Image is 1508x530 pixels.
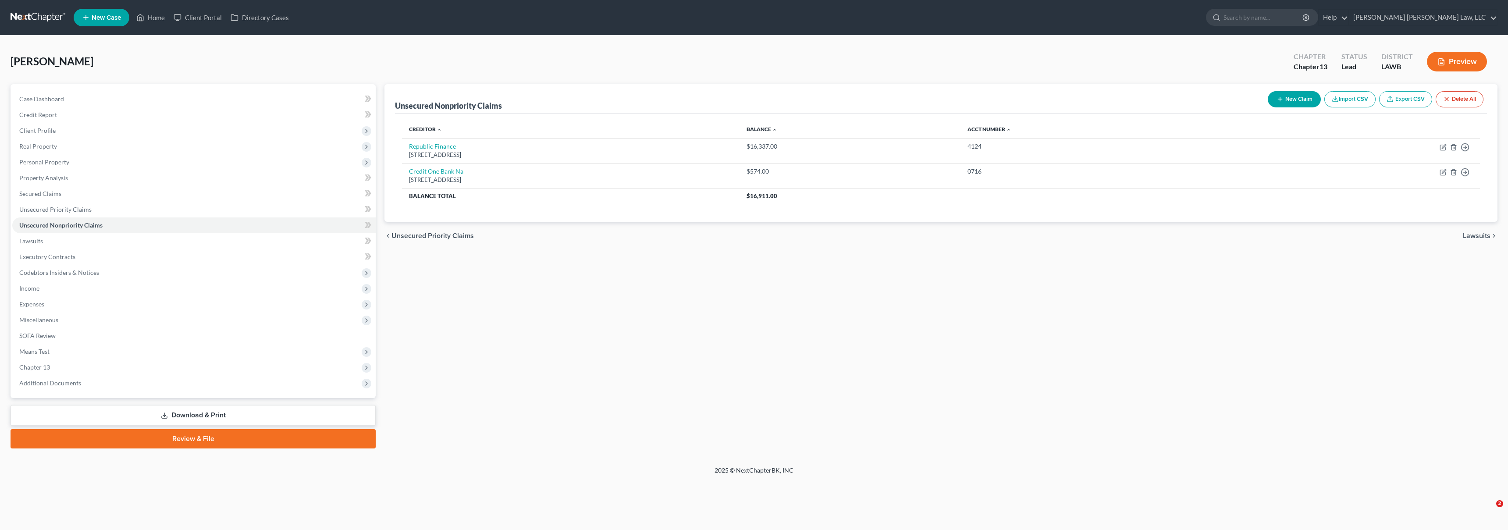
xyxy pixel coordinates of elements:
[409,142,456,150] a: Republic Finance
[12,233,376,249] a: Lawsuits
[11,429,376,448] a: Review & File
[1427,52,1487,71] button: Preview
[11,405,376,426] a: Download & Print
[12,217,376,233] a: Unsecured Nonpriority Claims
[409,167,463,175] a: Credit One Bank Na
[19,300,44,308] span: Expenses
[1006,127,1011,132] i: expand_less
[747,126,777,132] a: Balance expand_less
[409,176,733,184] div: [STREET_ADDRESS]
[19,127,56,134] span: Client Profile
[19,237,43,245] span: Lawsuits
[772,127,777,132] i: expand_less
[384,232,391,239] i: chevron_left
[19,332,56,339] span: SOFA Review
[747,167,953,176] div: $574.00
[1319,62,1327,71] span: 13
[19,379,81,387] span: Additional Documents
[1436,91,1483,107] button: Delete All
[967,126,1011,132] a: Acct Number expand_less
[967,167,1239,176] div: 0716
[19,285,39,292] span: Income
[12,170,376,186] a: Property Analysis
[19,253,75,260] span: Executory Contracts
[384,232,474,239] button: chevron_left Unsecured Priority Claims
[12,328,376,344] a: SOFA Review
[12,249,376,265] a: Executory Contracts
[1268,91,1321,107] button: New Claim
[19,190,61,197] span: Secured Claims
[967,142,1239,151] div: 4124
[1381,52,1413,62] div: District
[747,192,777,199] span: $16,911.00
[226,10,293,25] a: Directory Cases
[19,142,57,150] span: Real Property
[19,269,99,276] span: Codebtors Insiders & Notices
[1349,10,1497,25] a: [PERSON_NAME] [PERSON_NAME] Law, LLC
[19,158,69,166] span: Personal Property
[19,348,50,355] span: Means Test
[1341,52,1367,62] div: Status
[1319,10,1348,25] a: Help
[11,55,93,68] span: [PERSON_NAME]
[1341,62,1367,72] div: Lead
[1490,232,1497,239] i: chevron_right
[747,142,953,151] div: $16,337.00
[1478,500,1499,521] iframe: Intercom live chat
[19,316,58,324] span: Miscellaneous
[391,232,474,239] span: Unsecured Priority Claims
[1463,232,1497,239] button: Lawsuits chevron_right
[1379,91,1432,107] a: Export CSV
[437,127,442,132] i: expand_less
[19,95,64,103] span: Case Dashboard
[1223,9,1304,25] input: Search by name...
[504,466,1004,482] div: 2025 © NextChapterBK, INC
[395,100,502,111] div: Unsecured Nonpriority Claims
[169,10,226,25] a: Client Portal
[1324,91,1376,107] button: Import CSV
[19,363,50,371] span: Chapter 13
[1381,62,1413,72] div: LAWB
[92,14,121,21] span: New Case
[19,174,68,181] span: Property Analysis
[132,10,169,25] a: Home
[409,151,733,159] div: [STREET_ADDRESS]
[1294,52,1327,62] div: Chapter
[12,186,376,202] a: Secured Claims
[19,111,57,118] span: Credit Report
[402,188,740,204] th: Balance Total
[12,202,376,217] a: Unsecured Priority Claims
[1496,500,1503,507] span: 2
[19,206,92,213] span: Unsecured Priority Claims
[1294,62,1327,72] div: Chapter
[12,91,376,107] a: Case Dashboard
[12,107,376,123] a: Credit Report
[409,126,442,132] a: Creditor expand_less
[1463,232,1490,239] span: Lawsuits
[19,221,103,229] span: Unsecured Nonpriority Claims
